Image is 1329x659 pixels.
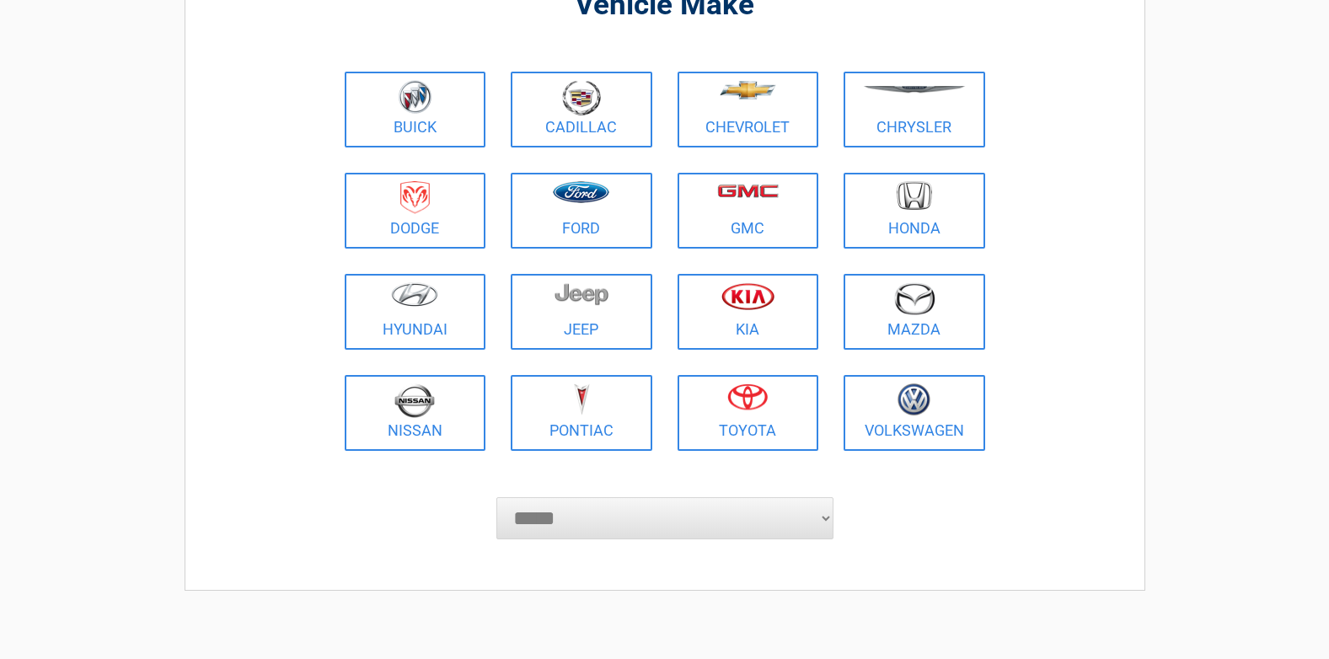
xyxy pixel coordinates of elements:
img: pontiac [573,383,590,415]
img: nissan [394,383,435,418]
img: cadillac [562,80,601,115]
a: Cadillac [511,72,652,147]
img: gmc [717,184,779,198]
a: Buick [345,72,486,147]
img: volkswagen [898,383,930,416]
a: Volkswagen [844,375,985,451]
a: Dodge [345,173,486,249]
img: hyundai [391,282,438,307]
a: Honda [844,173,985,249]
img: chrysler [863,86,966,94]
a: Kia [678,274,819,350]
a: Ford [511,173,652,249]
a: Chrysler [844,72,985,147]
a: Nissan [345,375,486,451]
img: kia [721,282,774,310]
img: mazda [893,282,935,315]
img: chevrolet [720,81,776,99]
img: buick [399,80,431,114]
img: dodge [400,181,430,214]
img: toyota [727,383,768,410]
a: Jeep [511,274,652,350]
a: GMC [678,173,819,249]
a: Toyota [678,375,819,451]
img: ford [553,181,609,203]
a: Hyundai [345,274,486,350]
img: jeep [555,282,608,306]
a: Mazda [844,274,985,350]
img: honda [897,181,932,211]
a: Pontiac [511,375,652,451]
a: Chevrolet [678,72,819,147]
